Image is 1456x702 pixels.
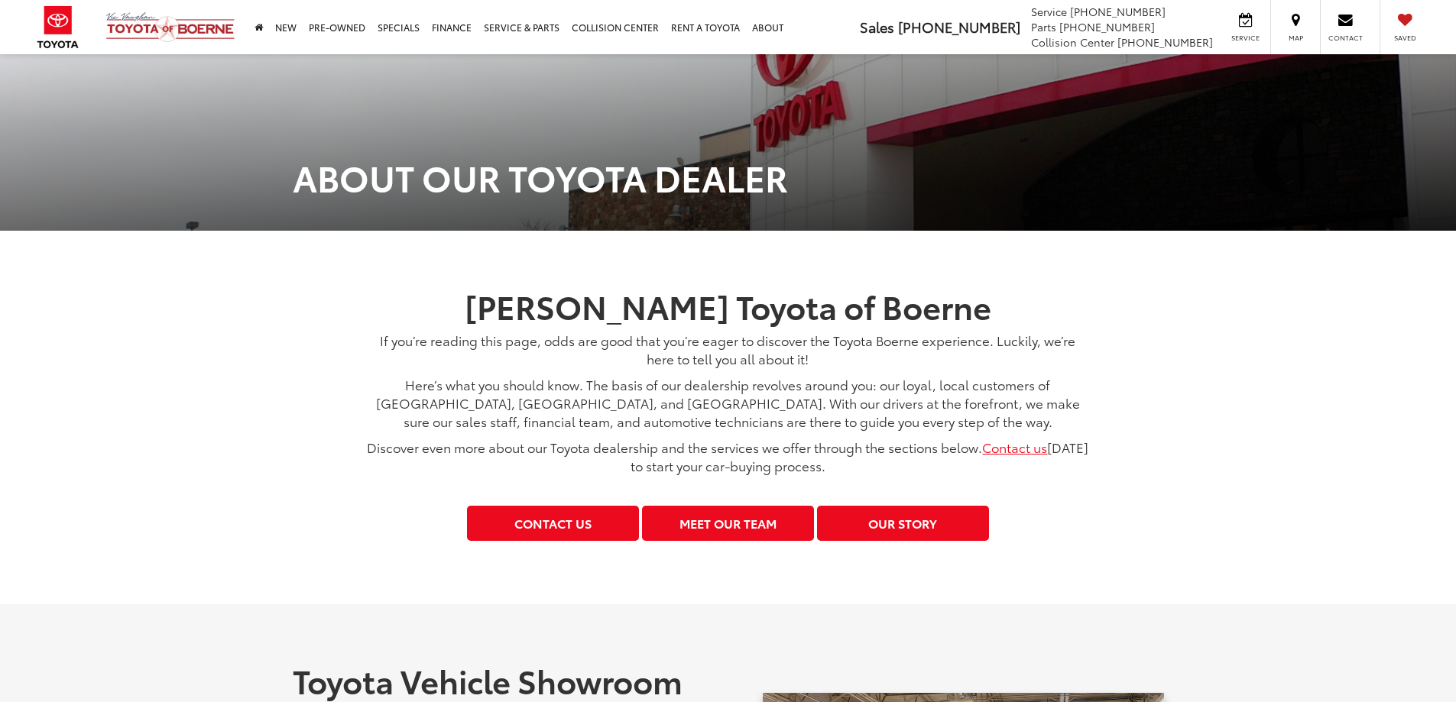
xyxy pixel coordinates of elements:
span: Parts [1031,19,1056,34]
h2: [PERSON_NAME] Toyota of Boerne [367,288,1089,323]
p: Discover even more about our Toyota dealership and the services we offer through the sections bel... [367,438,1089,474]
h2: Toyota Vehicle Showroom [293,662,693,697]
a: Contact Us [467,506,639,540]
p: If you’re reading this page, odds are good that you’re eager to discover the Toyota Boerne experi... [367,331,1089,367]
span: [PHONE_NUMBER] [1117,34,1213,50]
span: Collision Center [1031,34,1114,50]
span: [PHONE_NUMBER] [1070,4,1166,19]
p: Here’s what you should know. The basis of our dealership revolves around you: our loyal, local cu... [367,375,1089,430]
span: [PHONE_NUMBER] [1059,19,1155,34]
a: Contact us [982,438,1047,456]
img: Vic Vaughan Toyota of Boerne [105,11,235,43]
span: Service [1228,33,1263,43]
span: Saved [1388,33,1422,43]
span: Service [1031,4,1067,19]
span: Contact [1328,33,1363,43]
span: Sales [860,17,894,37]
span: Map [1279,33,1312,43]
h1: ABOUT OUR TOYOTA DEALER [281,157,1176,196]
span: [PHONE_NUMBER] [898,17,1020,37]
a: Meet Our Team [642,506,814,540]
a: Our Story [817,506,989,540]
